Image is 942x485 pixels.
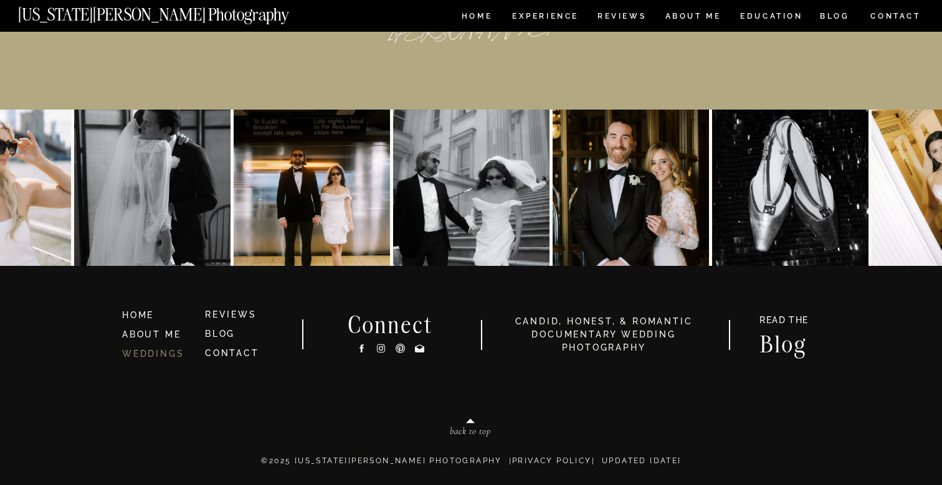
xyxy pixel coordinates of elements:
img: Party 4 the Zarones [712,110,868,266]
img: Anna & Felipe — embracing the moment, and the magic follows. [74,110,231,266]
a: ABOUT ME [122,329,181,339]
a: back to top [397,426,544,440]
img: Kat & Jett, NYC style [393,110,549,266]
a: Experience [512,12,578,23]
a: Privacy Policy [512,456,592,465]
p: ©2025 [US_STATE][PERSON_NAME] PHOTOGRAPHY | | Updated [DATE] [97,455,845,480]
a: HOME [459,12,495,23]
a: HOME [122,309,194,323]
a: CONTACT [205,348,259,358]
a: [US_STATE][PERSON_NAME] Photography [18,6,331,17]
a: CONTACT [870,9,921,23]
p: [PERSON_NAME] [342,17,600,52]
h2: Connect [332,314,449,334]
a: EDUCATION [739,12,804,23]
a: BLOG [205,329,235,339]
a: BLOG [820,12,850,23]
a: ABOUT ME [665,12,721,23]
a: READ THE [753,316,815,329]
a: Blog [748,333,820,352]
h3: candid, honest, & romantic Documentary Wedding photography [499,315,708,354]
a: WEDDINGS [122,349,184,359]
img: A&R at The Beekman [553,110,709,266]
a: REVIEWS [597,12,644,23]
a: REVIEWS [205,309,257,319]
img: K&J [234,110,390,266]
